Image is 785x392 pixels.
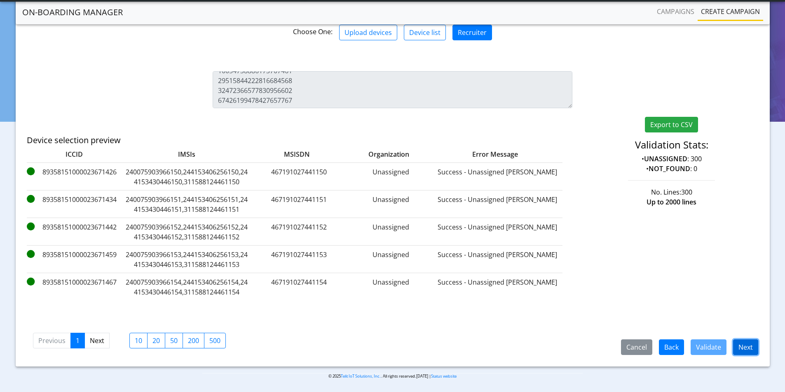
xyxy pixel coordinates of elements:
label: 240075903966153,244153406256153,244153430446153,311588124461153 [125,250,248,269]
h4: Validation Stats: [585,139,758,151]
a: 1 [70,333,85,348]
label: Organization [333,149,416,159]
label: 240075903966150,244153406256150,244153430446150,311588124461150 [125,167,248,187]
label: 89358151000023671426 [27,167,122,187]
label: 89358151000023671459 [27,250,122,269]
label: Error Message [419,149,543,159]
label: MSISDN [252,149,330,159]
label: 20 [147,333,165,348]
label: Success - Unassigned [PERSON_NAME] [436,222,559,242]
label: 240075903966152,244153406256152,244153430446152,311588124461152 [125,222,248,242]
strong: NOT_FOUND [649,164,690,173]
label: 89358151000023671467 [27,277,122,297]
a: On-Boarding Manager [22,4,123,21]
label: Unassigned [350,250,432,269]
a: Next [84,333,110,348]
h5: Device selection preview [27,135,515,145]
label: 467191027441154 [252,277,347,297]
a: Create campaign [698,3,763,20]
p: • : 300 [585,154,758,164]
button: Cancel [621,339,652,355]
p: • : 0 [585,164,758,174]
span: Choose One: [293,27,333,36]
div: Up to 2000 lines [579,197,764,207]
button: Upload devices [339,25,397,40]
button: Export to CSV [645,117,698,132]
div: No. Lines: [579,187,764,197]
label: 50 [165,333,183,348]
button: Validate [691,339,726,355]
label: Success - Unassigned [PERSON_NAME] [436,277,559,297]
a: Campaigns [654,3,698,20]
label: 467191027441151 [252,195,347,214]
label: 240075903966151,244153406256151,244153430446151,311588124461151 [125,195,248,214]
a: Status website [431,373,457,379]
label: 89358151000023671434 [27,195,122,214]
button: Next [733,339,758,355]
label: 467191027441153 [252,250,347,269]
label: Success - Unassigned [PERSON_NAME] [436,250,559,269]
label: ICCID [27,149,122,159]
label: 200 [183,333,204,348]
a: Telit IoT Solutions, Inc. [341,373,381,379]
label: Unassigned [350,277,432,297]
label: Unassigned [350,195,432,214]
p: © 2025 . All rights reserved.[DATE] | [202,373,583,379]
label: 500 [204,333,226,348]
label: 10 [129,333,148,348]
span: 300 [681,188,692,197]
strong: UNASSIGNED [644,154,687,163]
button: Recruiter [452,25,492,40]
label: IMSIs [125,149,248,159]
button: Back [659,339,684,355]
label: 467191027441150 [252,167,347,187]
label: 467191027441152 [252,222,347,242]
label: Unassigned [350,167,432,187]
button: Device list [404,25,446,40]
label: Unassigned [350,222,432,242]
label: 240075903966154,244153406256154,244153430446154,311588124461154 [125,277,248,297]
label: 89358151000023671442 [27,222,122,242]
label: Success - Unassigned [PERSON_NAME] [436,195,559,214]
label: Success - Unassigned [PERSON_NAME] [436,167,559,187]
